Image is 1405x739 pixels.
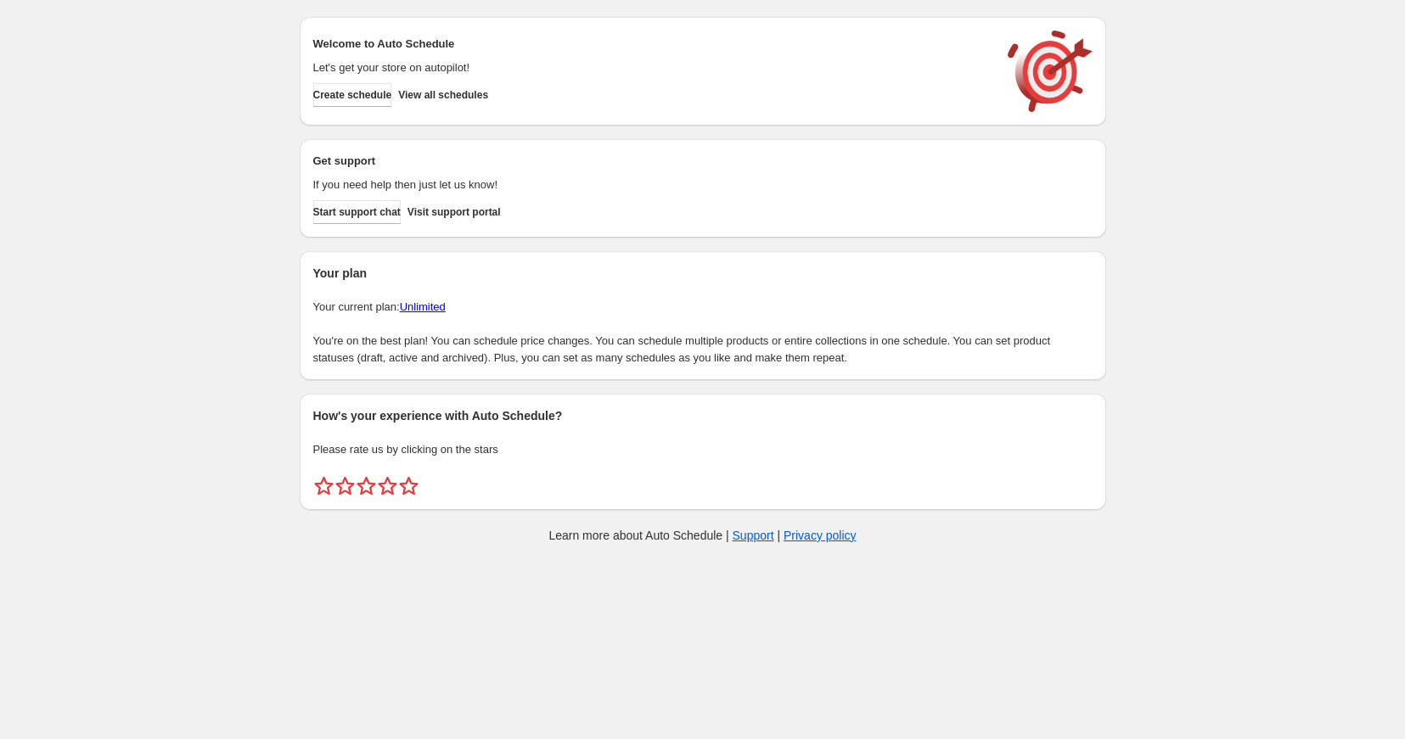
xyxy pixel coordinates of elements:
p: Please rate us by clicking on the stars [313,441,1093,458]
p: If you need help then just let us know! [313,176,991,193]
h2: Welcome to Auto Schedule [313,36,991,53]
a: Unlimited [400,300,446,313]
span: Create schedule [313,88,392,102]
a: Support [733,529,774,542]
h2: Your plan [313,265,1093,282]
a: Start support chat [313,200,401,224]
button: Create schedule [313,83,392,107]
h2: Get support [313,153,991,170]
span: Visit support portal [407,205,501,219]
span: View all schedules [398,88,488,102]
span: Start support chat [313,205,401,219]
p: You're on the best plan! You can schedule price changes. You can schedule multiple products or en... [313,333,1093,367]
a: Visit support portal [407,200,501,224]
p: Learn more about Auto Schedule | | [548,527,856,544]
button: View all schedules [398,83,488,107]
a: Privacy policy [784,529,857,542]
p: Your current plan: [313,299,1093,316]
p: Let's get your store on autopilot! [313,59,991,76]
h2: How's your experience with Auto Schedule? [313,407,1093,424]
